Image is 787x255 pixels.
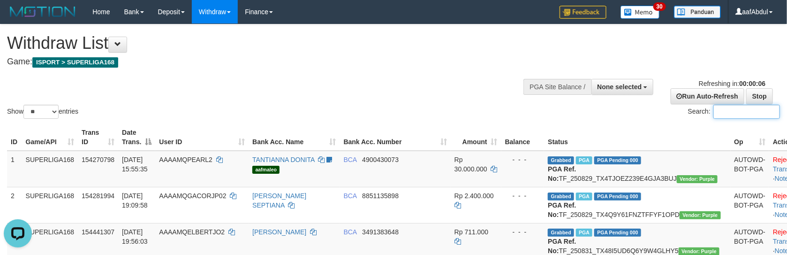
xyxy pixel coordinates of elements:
span: PGA Pending [594,193,641,201]
img: Button%20Memo.svg [621,6,660,19]
td: SUPERLIGA168 [22,151,78,187]
td: SUPERLIGA168 [22,187,78,223]
td: AUTOWD-BOT-PGA [731,187,770,223]
span: PGA Pending [594,229,641,237]
div: - - - [505,191,541,201]
div: - - - [505,155,541,164]
a: TANTIANNA DONITA [252,156,315,163]
th: Bank Acc. Number: activate to sort column ascending [340,124,451,151]
td: 2 [7,187,22,223]
button: None selected [591,79,654,95]
span: Vendor URL: https://trx4.1velocity.biz [680,211,720,219]
th: Op: activate to sort column ascending [731,124,770,151]
a: [PERSON_NAME] [252,228,306,236]
th: Date Trans.: activate to sort column descending [118,124,155,151]
span: 154281994 [82,192,114,200]
div: aafmaleo [252,166,280,174]
button: Open LiveChat chat widget [4,4,32,32]
span: [DATE] 19:09:58 [122,192,148,209]
span: Rp 30.000.000 [454,156,487,173]
span: Copy 4900430073 to clipboard [362,156,399,163]
td: AUTOWD-BOT-PGA [731,151,770,187]
span: Refreshing in: [699,80,765,87]
img: MOTION_logo.png [7,5,78,19]
a: Stop [746,88,773,104]
b: PGA Ref. No: [548,201,576,218]
span: 154441307 [82,228,114,236]
span: AAAAMQELBERTJO2 [159,228,225,236]
img: Feedback.jpg [560,6,606,19]
td: TF_250829_TX4Q9Y61FNZTFFYF1OPD [544,187,730,223]
h1: Withdraw List [7,34,515,53]
b: PGA Ref. No: [548,238,576,255]
span: AAAAMQGACORJP02 [159,192,226,200]
h4: Game: [7,57,515,67]
span: Marked by aafnonsreyleab [576,193,592,201]
th: Bank Acc. Name: activate to sort column ascending [249,124,340,151]
span: [DATE] 19:56:03 [122,228,148,245]
div: PGA Site Balance / [523,79,591,95]
span: Copy 3491383648 to clipboard [362,228,399,236]
span: Marked by aafmaleo [576,156,592,164]
span: Rp 2.400.000 [454,192,494,200]
span: Grabbed [548,156,574,164]
td: TF_250829_TX4TJOEZ239E4GJA3BUJ [544,151,730,187]
label: Show entries [7,105,78,119]
th: Game/API: activate to sort column ascending [22,124,78,151]
label: Search: [688,105,780,119]
input: Search: [713,105,780,119]
img: panduan.png [674,6,721,18]
span: Vendor URL: https://trx4.1velocity.biz [677,175,718,183]
span: BCA [344,156,357,163]
strong: 00:00:06 [739,80,765,87]
span: BCA [344,192,357,200]
span: PGA Pending [594,156,641,164]
span: BCA [344,228,357,236]
span: [DATE] 15:55:35 [122,156,148,173]
span: Grabbed [548,193,574,201]
th: Amount: activate to sort column ascending [451,124,501,151]
th: User ID: activate to sort column ascending [155,124,249,151]
th: ID [7,124,22,151]
span: AAAAMQPEARL2 [159,156,212,163]
span: 30 [653,2,666,11]
span: Rp 711.000 [454,228,488,236]
b: PGA Ref. No: [548,165,576,182]
span: None selected [598,83,642,91]
span: 154270798 [82,156,114,163]
th: Balance [501,124,545,151]
div: - - - [505,227,541,237]
span: Marked by aafsoycanthlai [576,229,592,237]
span: Copy 8851135898 to clipboard [362,192,399,200]
select: Showentries [23,105,59,119]
td: 1 [7,151,22,187]
span: ISPORT > SUPERLIGA168 [32,57,118,68]
a: [PERSON_NAME] SEPTIANA [252,192,306,209]
th: Status [544,124,730,151]
a: Run Auto-Refresh [671,88,744,104]
th: Trans ID: activate to sort column ascending [78,124,118,151]
span: Grabbed [548,229,574,237]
